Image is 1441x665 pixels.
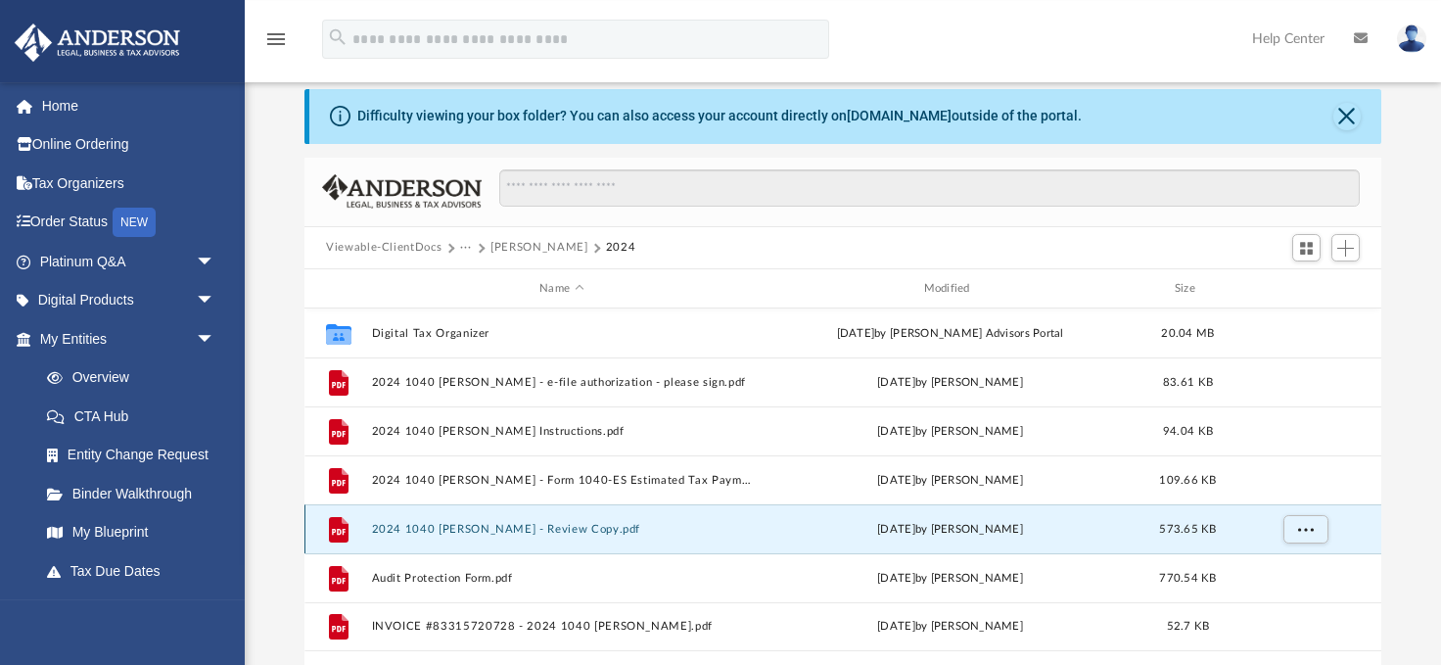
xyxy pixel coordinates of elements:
[371,280,752,298] div: Name
[606,239,636,257] button: 2024
[372,474,752,487] button: 2024 1040 [PERSON_NAME] - Form 1040-ES Estimated Tax Payments.pdf
[847,108,952,123] a: [DOMAIN_NAME]
[460,239,473,257] button: ···
[327,26,349,48] i: search
[761,423,1140,441] div: [DATE] by [PERSON_NAME]
[113,208,156,237] div: NEW
[1397,24,1426,53] img: User Pic
[27,358,245,398] a: Overview
[372,621,752,634] button: INVOICE #83315720728 - 2024 1040 [PERSON_NAME].pdf
[499,169,1360,207] input: Search files and folders
[27,397,245,436] a: CTA Hub
[196,281,235,321] span: arrow_drop_down
[14,281,245,320] a: Digital Productsarrow_drop_down
[27,436,245,475] a: Entity Change Request
[372,327,752,340] button: Digital Tax Organizer
[14,164,245,203] a: Tax Organizers
[372,376,752,389] button: 2024 1040 [PERSON_NAME] - e-file authorization - please sign.pdf
[1163,426,1213,437] span: 94.04 KB
[196,242,235,282] span: arrow_drop_down
[14,203,245,243] a: Order StatusNEW
[1163,377,1213,388] span: 83.61 KB
[1292,234,1322,261] button: Switch to Grid View
[1159,475,1216,486] span: 109.66 KB
[14,319,245,358] a: My Entitiesarrow_drop_down
[196,319,235,359] span: arrow_drop_down
[1149,280,1228,298] div: Size
[1333,103,1361,130] button: Close
[27,513,235,552] a: My Blueprint
[761,374,1140,392] div: [DATE] by [PERSON_NAME]
[490,239,587,257] button: [PERSON_NAME]
[313,280,362,298] div: id
[372,572,752,585] button: Audit Protection Form.pdf
[264,37,288,51] a: menu
[14,125,245,165] a: Online Ordering
[27,474,245,513] a: Binder Walkthrough
[1235,280,1372,298] div: id
[196,591,235,631] span: arrow_drop_down
[1283,515,1328,545] button: More options
[14,242,245,281] a: Platinum Q&Aarrow_drop_down
[14,86,245,125] a: Home
[357,106,1082,126] div: Difficulty viewing your box folder? You can also access your account directly on outside of the p...
[760,280,1140,298] div: Modified
[372,523,752,536] button: 2024 1040 [PERSON_NAME] - Review Copy.pdf
[1159,524,1216,535] span: 573.65 KB
[761,325,1140,343] div: [DATE] by [PERSON_NAME] Advisors Portal
[27,551,245,591] a: Tax Due Dates
[761,619,1140,637] div: [DATE] by [PERSON_NAME]
[761,570,1140,588] div: [DATE] by [PERSON_NAME]
[372,425,752,438] button: 2024 1040 [PERSON_NAME] Instructions.pdf
[264,27,288,51] i: menu
[9,24,186,62] img: Anderson Advisors Platinum Portal
[761,472,1140,490] div: [DATE] by [PERSON_NAME]
[1159,573,1216,584] span: 770.54 KB
[1167,622,1210,633] span: 52.7 KB
[761,521,1140,539] div: [DATE] by [PERSON_NAME]
[1331,234,1361,261] button: Add
[14,591,235,653] a: My [PERSON_NAME] Teamarrow_drop_down
[326,239,442,257] button: Viewable-ClientDocs
[1162,328,1215,339] span: 20.04 MB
